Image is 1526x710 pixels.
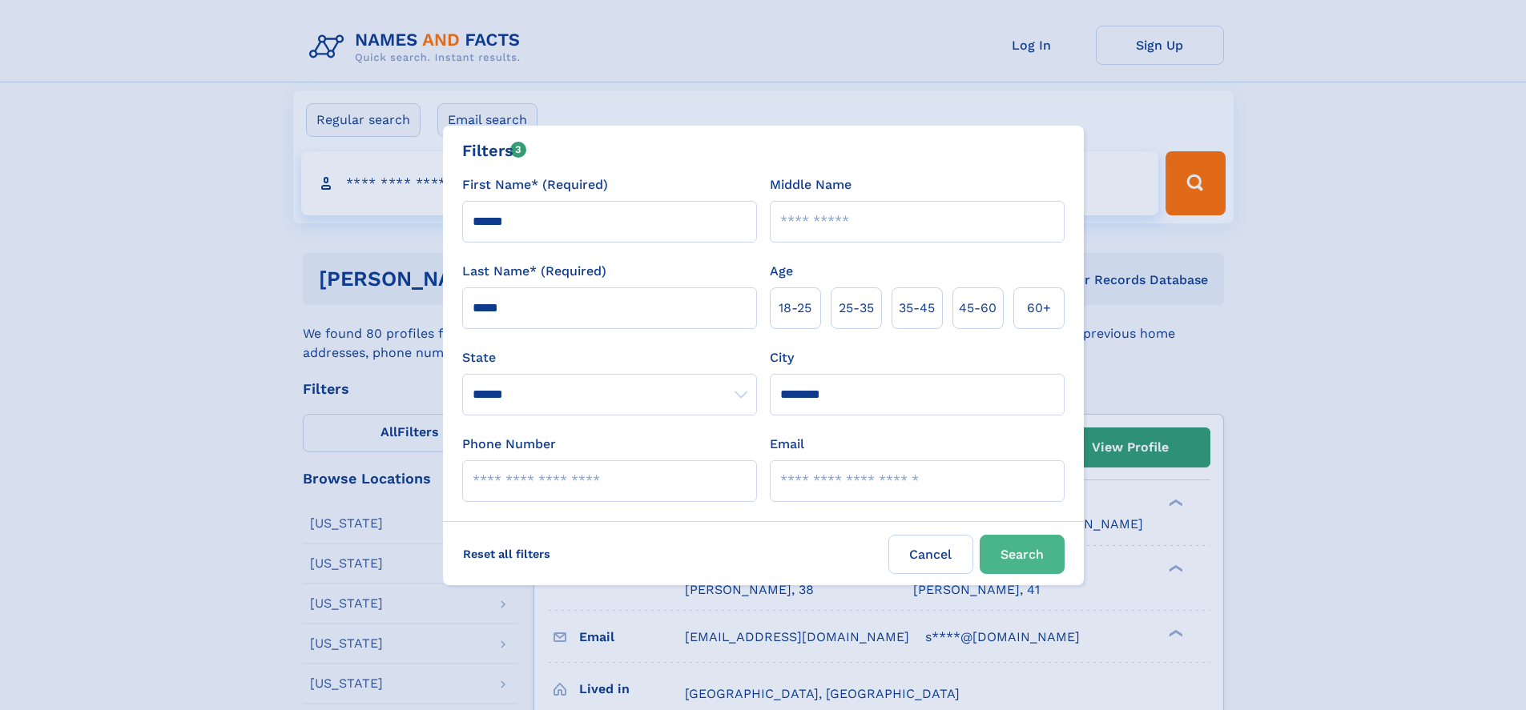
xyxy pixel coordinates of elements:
[770,262,793,281] label: Age
[462,138,527,162] div: Filters
[899,299,935,318] span: 35‑45
[839,299,874,318] span: 25‑35
[959,299,997,318] span: 45‑60
[779,299,811,318] span: 18‑25
[453,535,561,573] label: Reset all filters
[462,348,757,367] label: State
[770,435,804,454] label: Email
[462,435,556,454] label: Phone Number
[1027,299,1051,318] span: 60+
[770,175,852,195] label: Middle Name
[462,262,606,281] label: Last Name* (Required)
[462,175,608,195] label: First Name* (Required)
[770,348,794,367] label: City
[888,535,973,574] label: Cancel
[980,535,1065,574] button: Search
